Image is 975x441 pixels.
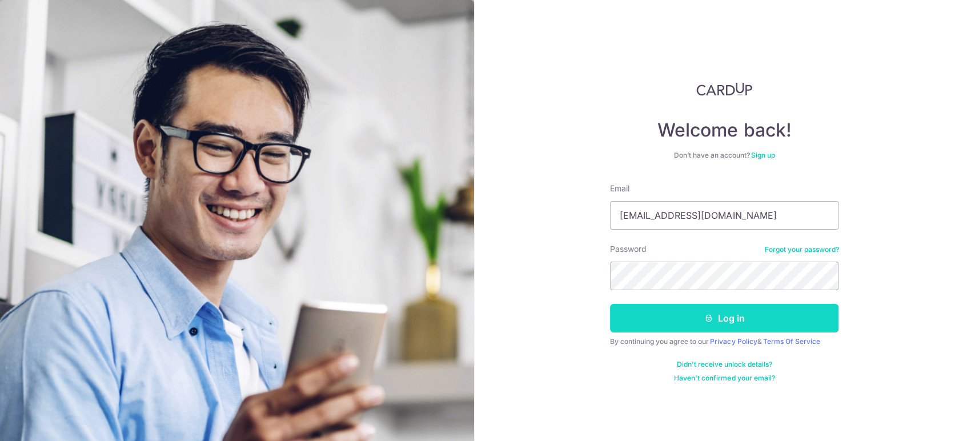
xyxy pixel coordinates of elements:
[677,360,772,369] a: Didn't receive unlock details?
[610,183,629,194] label: Email
[610,337,838,346] div: By continuing you agree to our &
[764,245,838,254] a: Forgot your password?
[763,337,820,346] a: Terms Of Service
[610,151,838,160] div: Don’t have an account?
[710,337,757,346] a: Privacy Policy
[610,119,838,142] h4: Welcome back!
[751,151,775,159] a: Sign up
[610,201,838,230] input: Enter your Email
[674,374,775,383] a: Haven't confirmed your email?
[610,243,647,255] label: Password
[696,82,752,96] img: CardUp Logo
[610,304,838,332] button: Log in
